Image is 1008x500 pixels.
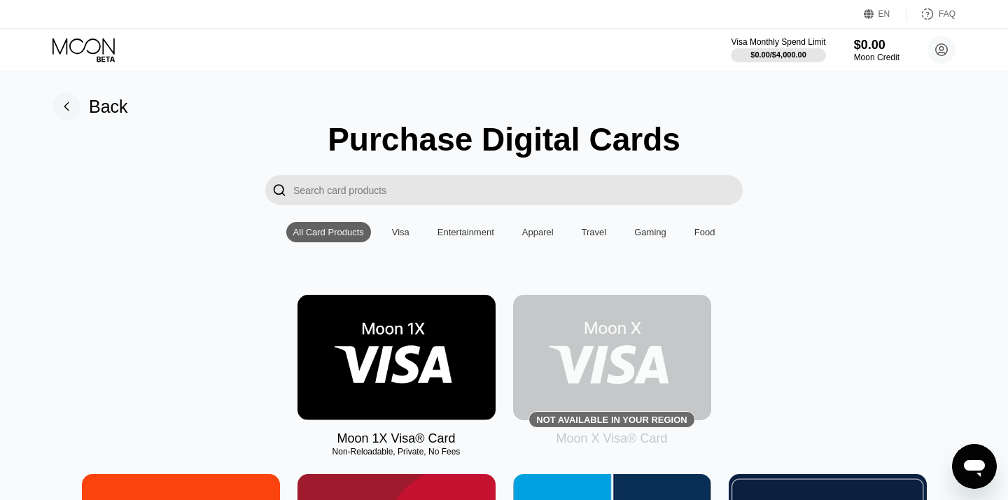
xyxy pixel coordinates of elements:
[265,175,293,205] div: 
[939,9,955,19] div: FAQ
[864,7,906,21] div: EN
[52,92,128,120] div: Back
[878,9,890,19] div: EN
[731,37,825,62] div: Visa Monthly Spend Limit$0.00/$4,000.00
[515,222,561,242] div: Apparel
[854,38,899,53] div: $0.00
[272,182,286,198] div: 
[337,431,455,446] div: Moon 1X Visa® Card
[437,227,494,237] div: Entertainment
[286,222,371,242] div: All Card Products
[634,227,666,237] div: Gaming
[854,38,899,62] div: $0.00Moon Credit
[627,222,673,242] div: Gaming
[854,53,899,62] div: Moon Credit
[906,7,955,21] div: FAQ
[575,222,614,242] div: Travel
[293,175,743,205] input: Search card products
[513,295,711,420] div: Not available in your region
[328,120,680,158] div: Purchase Digital Cards
[385,222,416,242] div: Visa
[687,222,722,242] div: Food
[731,37,825,47] div: Visa Monthly Spend Limit
[952,444,997,489] iframe: Button to launch messaging window
[293,227,364,237] div: All Card Products
[750,50,806,59] div: $0.00 / $4,000.00
[430,222,501,242] div: Entertainment
[556,431,667,446] div: Moon X Visa® Card
[536,415,687,425] div: Not available in your region
[89,97,128,117] div: Back
[522,227,554,237] div: Apparel
[297,447,496,457] div: Non-Reloadable, Private, No Fees
[582,227,607,237] div: Travel
[694,227,715,237] div: Food
[392,227,409,237] div: Visa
